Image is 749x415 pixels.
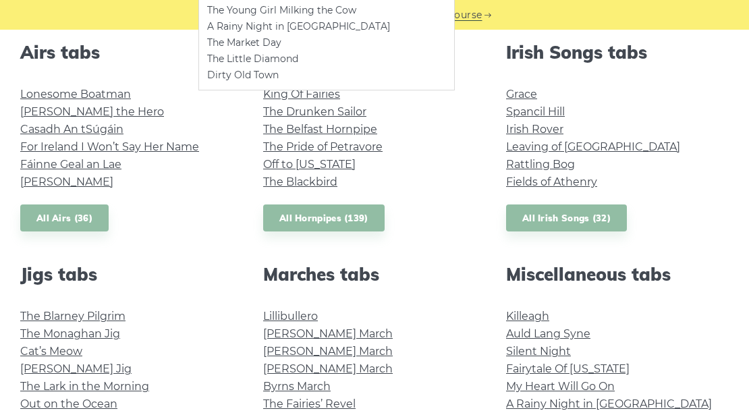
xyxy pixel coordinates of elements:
a: All Hornpipes (139) [263,204,385,232]
li: The Little Diamond [207,51,446,67]
a: Irish Rover [506,123,563,136]
a: Lonesome Boatman [20,88,131,101]
li: The Market Day [207,34,446,51]
li: Dirty Old Town [207,67,446,83]
a: Byrns March [263,380,331,393]
a: Leaving of [GEOGRAPHIC_DATA] [506,140,680,153]
a: [PERSON_NAME] Jig [20,362,132,375]
h2: Irish Songs tabs [506,42,729,63]
a: Casadh An tSúgáin [20,123,123,136]
a: Fairytale Of [US_STATE] [506,362,630,375]
a: The Belfast Hornpipe [263,123,377,136]
a: Off to [US_STATE] [263,158,356,171]
a: Fáinne Geal an Lae [20,158,121,171]
a: The Blarney Pilgrim [20,310,126,323]
a: Rattling Bog [506,158,575,171]
a: Fields of Athenry [506,175,597,188]
a: Grace [506,88,537,101]
a: [PERSON_NAME] March [263,345,393,358]
a: All Irish Songs (32) [506,204,627,232]
a: The Blackbird [263,175,337,188]
a: Killeagh [506,310,549,323]
li: The Young Girl Milking the Cow [207,2,446,18]
h2: Airs tabs [20,42,243,63]
a: Out on the Ocean [20,397,117,410]
a: Lillibullero [263,310,318,323]
a: All Airs (36) [20,204,109,232]
a: [PERSON_NAME] [20,175,113,188]
a: For Ireland I Won’t Say Her Name [20,140,199,153]
a: [PERSON_NAME] the Hero [20,105,164,118]
a: [PERSON_NAME] March [263,327,393,340]
a: Auld Lang Syne [506,327,590,340]
a: The Lark in the Morning [20,380,149,393]
a: The Monaghan Jig [20,327,120,340]
a: A Rainy Night in [GEOGRAPHIC_DATA] [506,397,712,410]
li: A Rainy Night in [GEOGRAPHIC_DATA] [207,18,446,34]
a: [PERSON_NAME] March [263,362,393,375]
h2: Miscellaneous tabs [506,264,729,285]
a: The Drunken Sailor [263,105,366,118]
a: Spancil Hill [506,105,565,118]
a: Cat’s Meow [20,345,82,358]
h2: Marches tabs [263,264,486,285]
a: King Of Fairies [263,88,340,101]
a: My Heart Will Go On [506,380,615,393]
a: The Fairies’ Revel [263,397,356,410]
a: The Pride of Petravore [263,140,383,153]
h2: Jigs tabs [20,264,243,285]
a: Silent Night [506,345,571,358]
